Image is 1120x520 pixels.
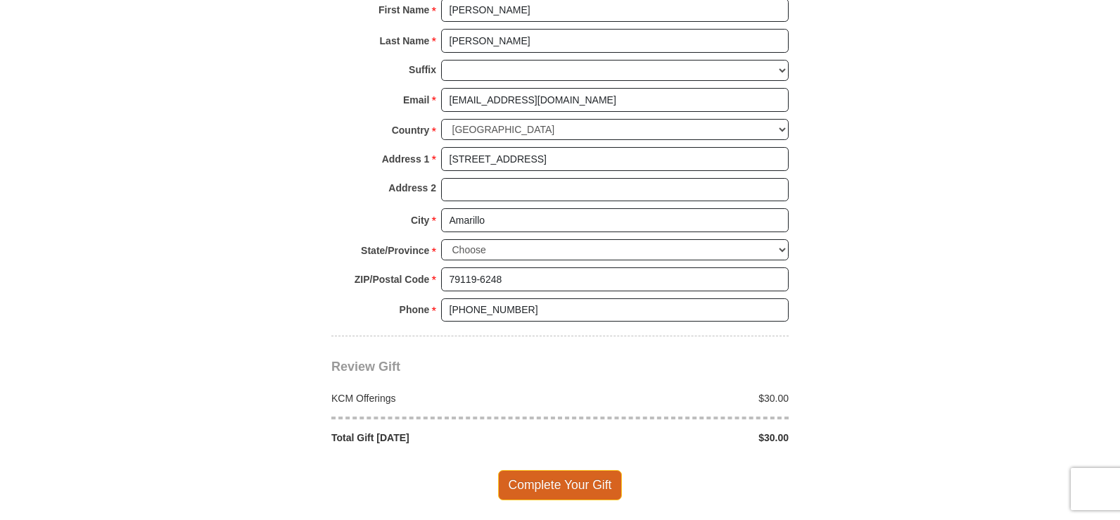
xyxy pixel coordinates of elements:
strong: Address 2 [388,178,436,198]
div: $30.00 [560,431,796,445]
strong: Last Name [380,31,430,51]
div: KCM Offerings [324,391,561,405]
strong: Address 1 [382,149,430,169]
span: Complete Your Gift [498,470,623,500]
strong: City [411,210,429,230]
strong: Email [403,90,429,110]
div: $30.00 [560,391,796,405]
strong: Phone [400,300,430,319]
strong: Country [392,120,430,140]
div: Total Gift [DATE] [324,431,561,445]
span: Review Gift [331,360,400,374]
strong: State/Province [361,241,429,260]
strong: Suffix [409,60,436,80]
strong: ZIP/Postal Code [355,269,430,289]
